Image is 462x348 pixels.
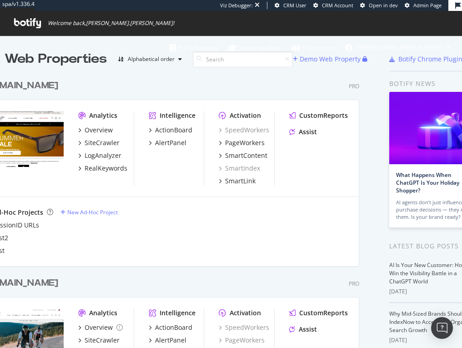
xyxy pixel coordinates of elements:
div: Assist [299,325,317,334]
a: Assist [289,127,317,136]
button: [PERSON_NAME].[PERSON_NAME] [338,40,457,55]
div: Knowledge Base [228,43,281,52]
div: SmartLink [225,177,256,186]
div: Pro [349,280,359,287]
div: SmartContent [225,151,267,160]
div: Alphabetical order [128,56,175,62]
span: Admin Page [413,2,442,9]
a: ActionBoard [149,126,192,135]
div: Intelligence [160,308,196,318]
div: RealKeywords [85,164,127,173]
a: SpeedWorkers [219,323,269,332]
div: SiteCrawler [85,138,120,147]
div: Organizations [291,43,338,52]
a: CRM User [275,2,306,9]
a: Assist [289,325,317,334]
span: Welcome back, [PERSON_NAME].[PERSON_NAME] ! [48,20,174,27]
span: jeffrey.louella [356,44,443,51]
a: RealKeywords [78,164,127,173]
div: Overview [85,323,113,332]
a: SmartContent [219,151,267,160]
a: Open in dev [360,2,398,9]
div: Overview [85,126,113,135]
div: AlertPanel [155,138,186,147]
div: CustomReports [299,111,348,120]
a: CustomReports [289,308,348,318]
div: Analytics [89,308,117,318]
div: Botify Academy [170,43,218,52]
a: What Happens When ChatGPT Is Your Holiday Shopper? [396,171,459,194]
div: Viz Debugger: [220,2,253,9]
a: CustomReports [289,111,348,120]
a: Demo Web Property [293,55,362,63]
a: PageWorkers [219,138,265,147]
a: Botify Academy [170,35,218,60]
a: LogAnalyzer [78,151,121,160]
div: Activation [230,111,261,120]
a: Knowledge Base [228,35,281,60]
a: AlertPanel [149,336,186,345]
a: SpeedWorkers [219,126,269,135]
a: New Ad-Hoc Project [60,208,118,216]
div: Open Intercom Messenger [431,317,453,339]
div: Assist [299,127,317,136]
a: Overview [78,126,113,135]
div: PageWorkers [225,138,265,147]
a: ActionBoard [149,323,192,332]
div: ActionBoard [155,323,192,332]
a: Admin Page [405,2,442,9]
a: CRM Account [313,2,353,9]
div: Analytics [89,111,117,120]
a: SiteCrawler [78,138,120,147]
div: CustomReports [299,308,348,318]
div: ActionBoard [155,126,192,135]
div: Activation [230,308,261,318]
div: SiteCrawler [85,336,120,345]
div: Intelligence [160,111,196,120]
a: Organizations [291,35,338,60]
a: AlertPanel [149,138,186,147]
div: AlertPanel [155,336,186,345]
span: CRM Account [322,2,353,9]
span: CRM User [283,2,306,9]
a: SmartLink [219,177,256,186]
div: LogAnalyzer [85,151,121,160]
a: SmartIndex [219,164,260,173]
a: PageWorkers [219,336,265,345]
a: Overview [78,323,123,332]
span: Open in dev [369,2,398,9]
a: SiteCrawler [78,336,120,345]
div: Pro [349,82,359,90]
div: New Ad-Hoc Project [67,208,118,216]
